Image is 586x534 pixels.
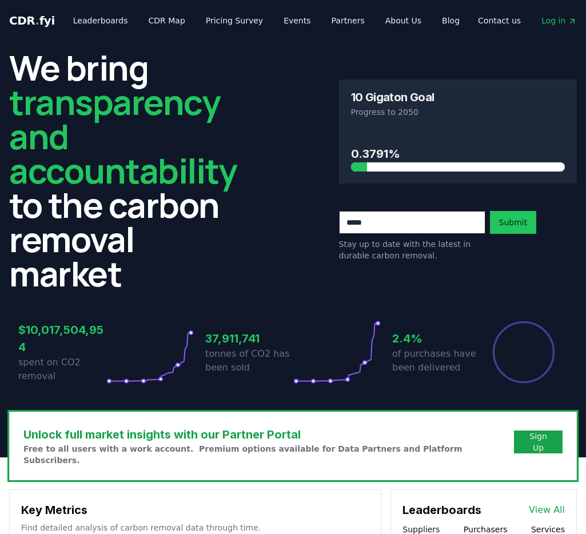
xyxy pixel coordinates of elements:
[205,347,293,374] p: tonnes of CO2 has been sold
[64,10,137,31] a: Leaderboards
[541,15,577,26] span: Log in
[339,238,485,261] p: Stay up to date with the latest in durable carbon removal.
[35,14,39,27] span: .
[21,501,369,519] h3: Key Metrics
[9,50,248,290] h2: We bring to the carbon removal market
[351,91,434,103] h3: 10 Gigaton Goal
[9,78,237,194] span: transparency and accountability
[523,431,553,453] a: Sign Up
[197,10,272,31] a: Pricing Survey
[205,330,293,347] h3: 37,911,741
[23,443,514,466] p: Free to all users with a work account. Premium options available for Data Partners and Platform S...
[376,10,430,31] a: About Us
[492,320,556,384] div: Percentage of sales delivered
[392,330,480,347] h3: 2.4%
[18,321,106,356] h3: $10,017,504,954
[351,106,565,118] p: Progress to 2050
[139,10,194,31] a: CDR Map
[9,14,55,27] span: CDR fyi
[351,145,565,162] h3: 0.3791%
[469,10,530,31] a: Contact us
[402,501,481,519] h3: Leaderboards
[18,356,106,383] p: spent on CO2 removal
[23,426,514,443] h3: Unlock full market insights with our Partner Portal
[392,347,480,374] p: of purchases have been delivered
[532,10,586,31] a: Log in
[433,10,469,31] a: Blog
[469,10,586,31] nav: Main
[322,10,374,31] a: Partners
[64,10,469,31] nav: Main
[9,13,55,29] a: CDR.fyi
[514,431,563,453] button: Sign Up
[274,10,320,31] a: Events
[529,503,565,517] a: View All
[21,522,369,533] p: Find detailed analysis of carbon removal data through time.
[490,211,537,234] button: Submit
